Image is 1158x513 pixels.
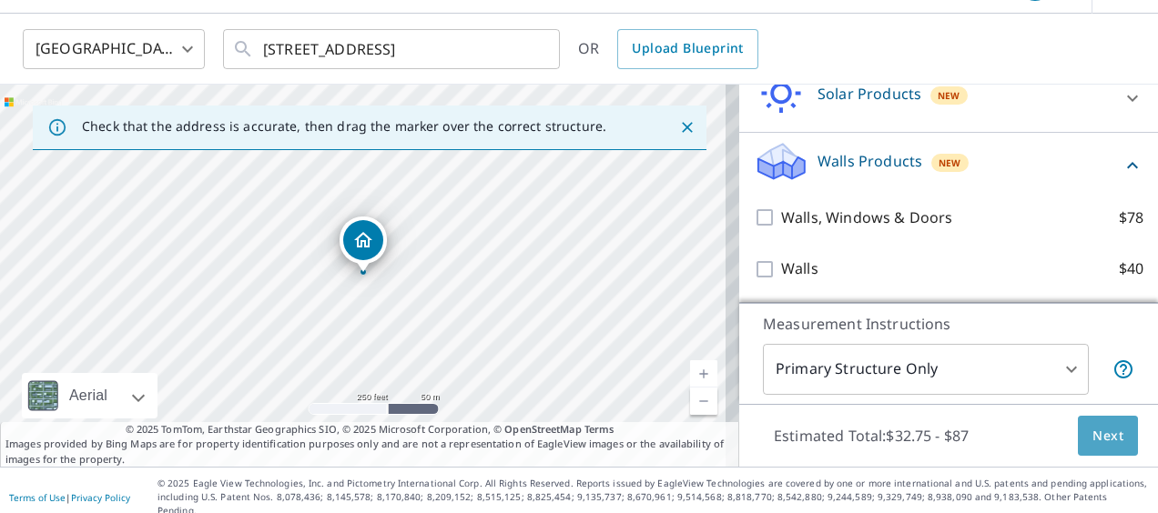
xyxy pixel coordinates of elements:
[781,257,818,280] p: Walls
[1092,425,1123,448] span: Next
[22,373,157,418] div: Aerial
[1119,206,1143,229] p: $78
[504,422,581,436] a: OpenStreetMap
[754,73,1143,125] div: Solar ProductsNew
[938,88,960,103] span: New
[263,24,523,75] input: Search by address or latitude-longitude
[754,140,1143,192] div: Walls ProductsNew
[82,118,606,135] p: Check that the address is accurate, then drag the marker over the correct structure.
[759,416,983,456] p: Estimated Total: $32.75 - $87
[690,360,717,387] a: Current Level 17, Zoom In
[584,422,615,436] a: Terms
[1119,257,1143,280] p: $40
[578,29,758,69] div: OR
[64,373,113,418] div: Aerial
[763,344,1089,395] div: Primary Structure Only
[126,422,615,438] span: © 2025 TomTom, Earthstar Geographics SIO, © 2025 Microsoft Corporation, ©
[1112,358,1134,380] span: Your report will include only the primary structure on the property. For example, a detached gara...
[675,116,699,139] button: Close
[9,492,130,503] p: |
[763,313,1134,335] p: Measurement Instructions
[632,37,743,60] span: Upload Blueprint
[781,206,952,229] p: Walls, Windows & Doors
[340,216,387,273] div: Dropped pin, building 1, Residential property, 336 Switch Rd Hope Valley, RI 02832
[818,83,921,105] p: Solar Products
[23,24,205,75] div: [GEOGRAPHIC_DATA]
[9,491,66,504] a: Terms of Use
[690,387,717,415] a: Current Level 17, Zoom Out
[617,29,757,69] a: Upload Blueprint
[1078,416,1138,457] button: Next
[818,150,922,172] p: Walls Products
[71,491,130,504] a: Privacy Policy
[939,156,961,170] span: New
